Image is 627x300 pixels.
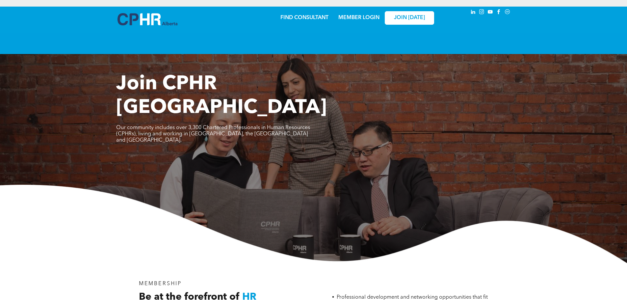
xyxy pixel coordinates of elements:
[385,11,434,25] a: JOIN [DATE]
[470,8,477,17] a: linkedin
[338,15,379,20] a: MEMBER LOGIN
[118,13,177,25] img: A blue and white logo for cp alberta
[478,8,485,17] a: instagram
[280,15,328,20] a: FIND CONSULTANT
[504,8,511,17] a: Social network
[116,125,310,143] span: Our community includes over 3,300 Chartered Professionals in Human Resources (CPHRs), living and ...
[487,8,494,17] a: youtube
[394,15,425,21] span: JOIN [DATE]
[116,74,327,118] span: Join CPHR [GEOGRAPHIC_DATA]
[139,281,182,286] span: MEMBERSHIP
[495,8,503,17] a: facebook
